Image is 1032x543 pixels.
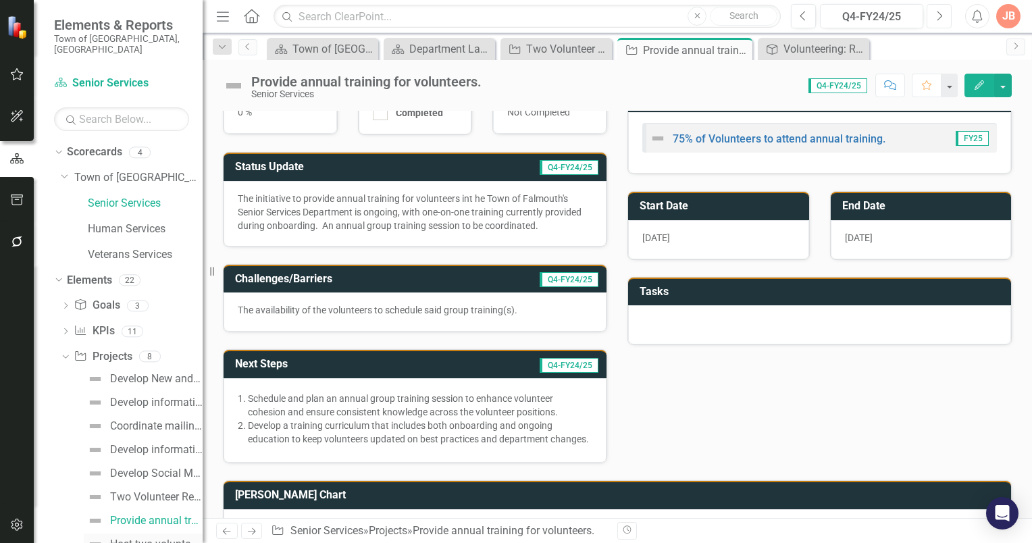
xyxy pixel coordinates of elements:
a: Goals [74,298,120,313]
span: Q4-FY24/25 [540,358,598,373]
button: Search [710,7,777,26]
button: Q4-FY24/25 [820,4,923,28]
p: The initiative to provide annual training for volunteers int he Town of Falmouth's Senior Service... [238,192,592,232]
div: Provide annual training for volunteers. [110,515,203,527]
div: » » [271,523,607,539]
h3: Status Update [235,161,430,173]
h3: Next Steps [235,358,405,370]
a: Projects [74,349,132,365]
span: Q4-FY24/25 [540,160,598,175]
img: Not Defined [87,442,103,458]
p: The availability of the volunteers to schedule said group training(s). [238,303,592,317]
img: Not Defined [650,130,666,147]
img: Not Defined [87,394,103,411]
a: Projects [369,524,407,537]
a: KPIs [74,324,114,339]
img: Not Defined [87,513,103,529]
img: Not Defined [87,418,103,434]
button: JB [996,4,1021,28]
a: 75% of Volunteers to attend annual training. [673,132,885,145]
a: Two Volunteer Recruitment appeals annually. [84,486,203,508]
div: 22 [119,274,140,286]
span: Search [729,10,758,21]
a: Develop New and Review Existing Policies/Procedures. [84,368,203,390]
img: Not Defined [87,371,103,387]
h3: Start Date [640,200,802,212]
a: Provide annual training for volunteers. [84,510,203,532]
a: Senior Services [88,196,203,211]
input: Search ClearPoint... [274,5,781,28]
small: Town of [GEOGRAPHIC_DATA], [GEOGRAPHIC_DATA] [54,33,189,55]
div: Provide annual training for volunteers. [251,74,482,89]
a: Senior Services [290,524,363,537]
a: Town of [GEOGRAPHIC_DATA] Page [270,41,375,57]
div: 3 [127,300,149,311]
a: Veterans Services [88,247,203,263]
h3: Tasks [640,286,1004,298]
div: 11 [122,326,143,337]
div: Develop Social Media communication. [110,467,203,480]
div: 0 % [224,95,337,134]
a: Two Volunteer Recruitment appeals annually. [504,41,609,57]
div: Two Volunteer Recruitment appeals annually. [526,41,609,57]
p: Schedule and plan an annual group training session to enhance volunteer cohesion and ensure consi... [248,392,592,419]
img: ClearPoint Strategy [7,16,30,39]
h3: [PERSON_NAME] Chart [235,489,1004,501]
div: Q4-FY24/25 [825,9,919,25]
a: Develop Social Media communication. [84,463,203,484]
div: Open Intercom Messenger [986,497,1018,529]
input: Search Below... [54,107,189,131]
span: Elements & Reports [54,17,189,33]
span: [DATE] [642,232,670,243]
span: FY25 [956,131,989,146]
a: Town of [GEOGRAPHIC_DATA] [74,170,203,186]
img: Not Defined [223,75,244,97]
a: Coordinate mailing distribution. [84,415,203,437]
a: Elements [67,273,112,288]
div: Develop informational welcome letter to residents age [DEMOGRAPHIC_DATA]+ who are not enrolled in... [110,396,203,409]
span: [DATE] [845,232,873,243]
div: Not Completed [493,95,607,134]
div: Develop informational welcome letter to residents turning age [DEMOGRAPHIC_DATA]. [110,444,203,456]
div: Coordinate mailing distribution. [110,420,203,432]
img: Not Defined [87,465,103,482]
a: Develop informational welcome letter to residents age [DEMOGRAPHIC_DATA]+ who are not enrolled in... [84,392,203,413]
h3: End Date [842,200,1005,212]
span: Q4-FY24/25 [540,272,598,287]
div: Town of [GEOGRAPHIC_DATA] Page [292,41,375,57]
div: 4 [129,147,151,158]
div: Provide annual training for volunteers. [643,42,749,59]
div: Senior Services [251,89,482,99]
a: Scorecards [67,145,122,160]
a: Department Landing Page [387,41,492,57]
p: Develop a training curriculum that includes both onboarding and ongoing education to keep volunte... [248,419,592,446]
a: Human Services [88,222,203,237]
a: Senior Services [54,76,189,91]
div: Provide annual training for volunteers. [413,524,594,537]
div: Volunteering: Recruit, Train, Retain [783,41,866,57]
div: 8 [139,351,161,363]
div: Two Volunteer Recruitment appeals annually. [110,491,203,503]
a: Volunteering: Recruit, Train, Retain [761,41,866,57]
span: Q4-FY24/25 [808,78,867,93]
h3: Challenges/Barriers [235,273,461,285]
img: Not Defined [87,489,103,505]
a: Develop informational welcome letter to residents turning age [DEMOGRAPHIC_DATA]. [84,439,203,461]
div: Develop New and Review Existing Policies/Procedures. [110,373,203,385]
div: Department Landing Page [409,41,492,57]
